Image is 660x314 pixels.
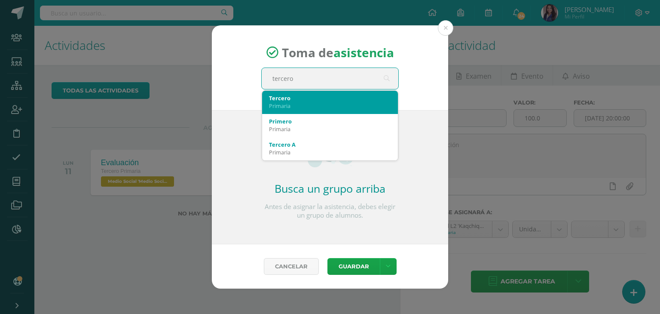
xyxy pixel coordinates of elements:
[438,20,453,36] button: Close (Esc)
[269,148,391,156] div: Primaria
[333,44,394,61] strong: asistencia
[269,117,391,125] div: Primero
[264,258,319,275] a: Cancelar
[261,203,399,220] p: Antes de asignar la asistencia, debes elegir un grupo de alumnos.
[269,102,391,110] div: Primaria
[327,258,380,275] button: Guardar
[269,94,391,102] div: Tercero
[269,125,391,133] div: Primaria
[261,181,399,196] h2: Busca un grupo arriba
[262,68,398,89] input: Busca un grado o sección aquí...
[269,141,391,148] div: Tercero A
[282,44,394,61] span: Toma de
